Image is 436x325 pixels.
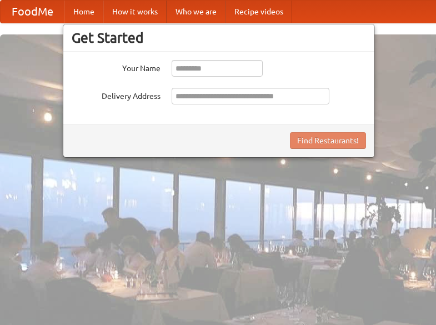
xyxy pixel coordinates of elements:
[167,1,225,23] a: Who we are
[72,29,366,46] h3: Get Started
[72,88,161,102] label: Delivery Address
[225,1,292,23] a: Recipe videos
[1,1,64,23] a: FoodMe
[72,60,161,74] label: Your Name
[103,1,167,23] a: How it works
[290,132,366,149] button: Find Restaurants!
[64,1,103,23] a: Home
